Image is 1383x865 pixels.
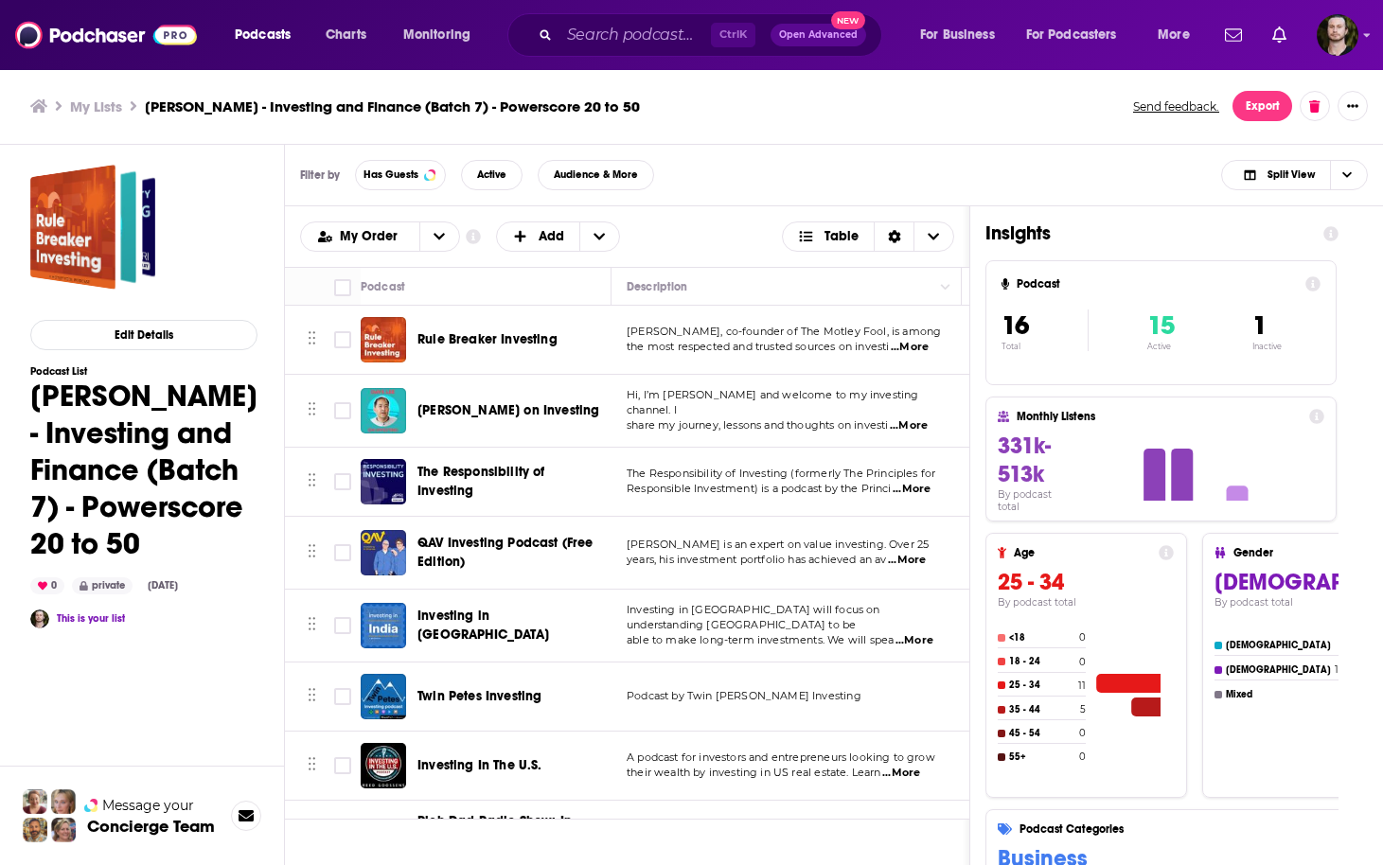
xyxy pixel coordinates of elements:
[361,674,406,719] img: Twin Petes Investing
[140,578,186,593] div: [DATE]
[30,577,64,594] div: 0
[334,402,351,419] span: Toggle select row
[306,326,318,354] button: Move
[627,467,935,480] span: The Responsibility of Investing (formerly The Principles for
[627,388,918,416] span: Hi, I’m [PERSON_NAME] and welcome to my investing channel. I
[782,221,955,252] button: Choose View
[1020,822,1368,836] h4: Podcast Categories
[403,22,470,48] span: Monitoring
[779,30,858,40] span: Open Advanced
[1265,19,1294,51] a: Show notifications dropdown
[361,603,406,648] img: Investing in India
[1232,91,1292,121] button: Export
[102,796,194,815] span: Message your
[30,365,257,378] h3: Podcast List
[1079,727,1086,739] h4: 0
[1317,14,1358,56] span: Logged in as OutlierAudio
[771,24,866,46] button: Open AdvancedNew
[361,459,406,504] img: The Responsibility of Investing
[1009,656,1075,667] h4: 18 - 24
[477,169,506,180] span: Active
[15,17,197,53] a: Podchaser - Follow, Share and Rate Podcasts
[340,230,404,243] span: My Order
[306,468,318,496] button: Move
[1158,22,1190,48] span: More
[417,688,541,704] span: Twin Petes Investing
[23,789,47,814] img: Sydney Profile
[1252,309,1267,342] span: 1
[361,388,406,433] img: Dave Lee on Investing
[417,534,605,572] a: QAV Investing Podcast (Free Edition)
[1009,728,1075,739] h4: 45 - 54
[1009,632,1075,644] h4: <18
[1147,342,1175,351] p: Active
[627,766,881,779] span: their wealth by investing in US real estate. Learn
[306,611,318,640] button: Move
[417,607,605,644] a: Investing in [GEOGRAPHIC_DATA]
[417,756,542,775] a: Investing In The U.S.
[417,463,605,501] a: The Responsibility of Investing
[301,230,419,243] button: open menu
[417,687,541,706] a: Twin Petes Investing
[1078,680,1086,692] h4: 11
[355,160,446,190] button: Has Guests
[361,530,406,575] a: QAV Investing Podcast (Free Edition)
[417,464,545,499] span: The Responsibility of Investing
[30,320,257,350] button: Edit Details
[627,553,887,566] span: years, his investment portfolio has achieved an av
[145,97,640,115] h3: [PERSON_NAME] - Investing and Finance (Batch 7) - Powerscore 20 to 50
[711,23,755,47] span: Ctrl K
[920,22,995,48] span: For Business
[539,230,564,243] span: Add
[1144,20,1214,50] button: open menu
[874,222,913,251] div: Sort Direction
[1014,20,1144,50] button: open menu
[1079,750,1086,763] h4: 0
[361,743,406,788] img: Investing In The U.S.
[1017,277,1298,291] h4: Podcast
[417,535,594,570] span: QAV Investing Podcast (Free Edition)
[1147,309,1175,342] span: 15
[1338,91,1368,121] button: Show More Button
[417,401,599,420] a: [PERSON_NAME] on Investing
[1317,14,1358,56] button: Show profile menu
[1017,410,1301,423] h4: Monthly Listens
[361,275,405,298] div: Podcast
[1317,14,1358,56] img: User Profile
[417,608,549,643] span: Investing in [GEOGRAPHIC_DATA]
[998,432,1051,488] span: 331k-513k
[1009,751,1075,763] h4: 55+
[525,13,900,57] div: Search podcasts, credits, & more...
[334,544,351,561] span: Toggle select row
[87,817,215,836] h3: Concierge Team
[1014,546,1151,559] h4: Age
[627,418,888,432] span: share my journey, lessons and thoughts on investi
[30,165,155,290] span: Ryan Floyd - Investing and Finance (Batch 7) - Powerscore 20 to 50
[23,818,47,842] img: Jon Profile
[891,340,929,355] span: ...More
[72,577,133,594] div: private
[895,633,933,648] span: ...More
[417,331,558,347] span: Rule Breaker Investing
[1221,160,1368,190] button: Choose View
[627,750,935,764] span: A podcast for investors and entrepreneurs looking to grow
[334,473,351,490] span: Toggle select row
[1080,703,1086,715] h4: 5
[51,789,76,814] img: Jules Profile
[998,488,1075,513] h4: By podcast total
[538,160,654,190] button: Audience & More
[627,325,941,338] span: [PERSON_NAME], co-founder of The Motley Fool, is among
[70,97,122,115] a: My Lists
[907,20,1019,50] button: open menu
[361,317,406,362] img: Rule Breaker Investing
[51,818,76,842] img: Barbara Profile
[417,757,542,773] span: Investing In The U.S.
[888,553,926,568] span: ...More
[627,538,929,551] span: [PERSON_NAME] is an expert on value investing. Over 25
[893,482,931,497] span: ...More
